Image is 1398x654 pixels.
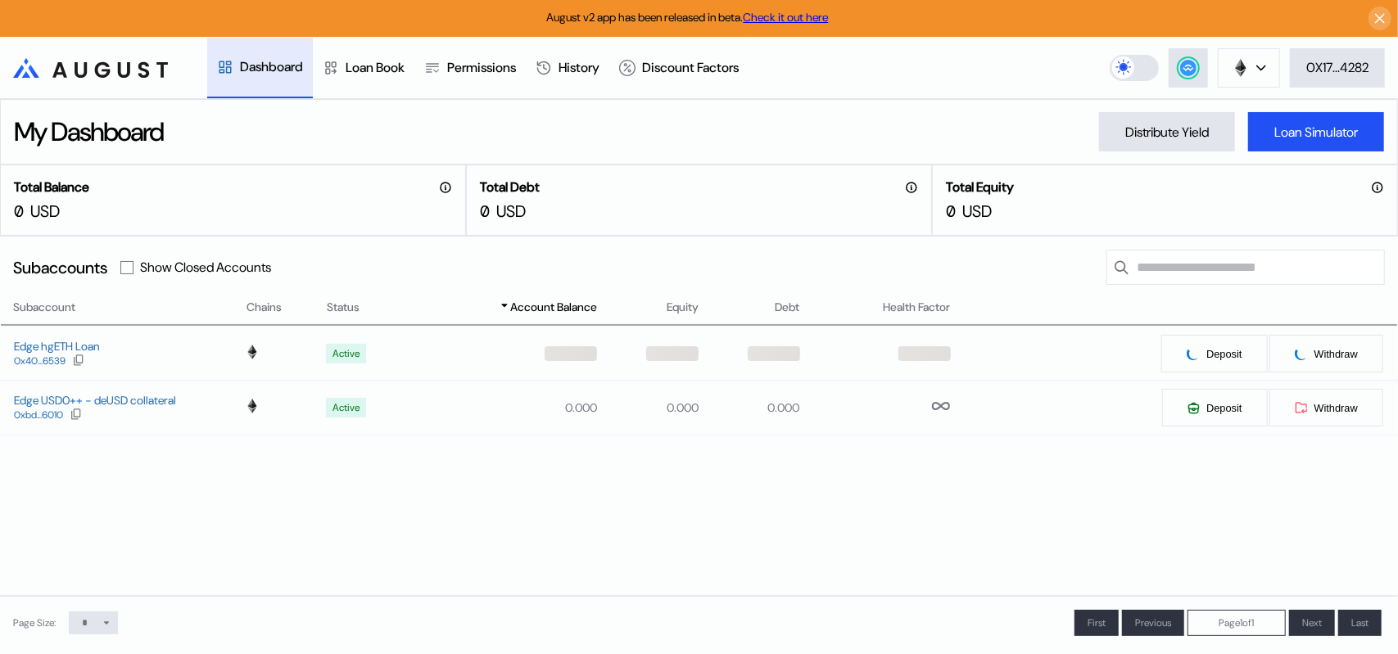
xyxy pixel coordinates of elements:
[14,409,63,421] div: 0xbd...6010
[447,59,516,76] div: Permissions
[13,616,56,629] div: Page Size:
[1219,616,1255,629] span: Page 1 of 1
[480,178,540,196] h2: Total Debt
[1099,112,1235,151] button: Distribute Yield
[410,381,598,435] td: 0.000
[776,299,800,316] span: Debt
[667,299,699,316] span: Equity
[559,59,599,76] div: History
[14,339,99,354] div: Edge hgETH Loan
[1290,48,1385,88] button: 0X17...4282
[480,201,490,222] div: 0
[510,299,597,316] span: Account Balance
[327,299,360,316] span: Status
[1302,616,1322,629] span: Next
[1125,124,1209,141] div: Distribute Yield
[1293,345,1310,362] img: pending
[14,178,89,196] h2: Total Balance
[884,299,951,316] span: Health Factor
[140,259,271,276] label: Show Closed Accounts
[1289,610,1335,636] button: Next
[14,355,66,367] div: 0x40...6539
[1306,59,1369,76] div: 0X17...4282
[333,348,360,359] div: Active
[1314,402,1358,414] span: Withdraw
[346,59,405,76] div: Loan Book
[13,299,75,316] span: Subaccount
[14,115,163,149] div: My Dashboard
[1206,402,1242,414] span: Deposit
[1185,345,1201,362] img: pending
[1218,48,1280,88] button: chain logo
[1274,124,1358,141] div: Loan Simulator
[609,38,749,98] a: Discount Factors
[414,38,526,98] a: Permissions
[1161,388,1268,427] button: Deposit
[207,38,313,98] a: Dashboard
[598,381,699,435] td: 0.000
[30,201,60,222] div: USD
[496,201,526,222] div: USD
[1351,616,1369,629] span: Last
[1232,59,1250,77] img: chain logo
[699,381,801,435] td: 0.000
[13,257,107,278] div: Subaccounts
[245,399,260,413] img: chain logo
[946,178,1014,196] h2: Total Equity
[313,38,414,98] a: Loan Book
[14,201,24,222] div: 0
[1075,610,1119,636] button: First
[1338,610,1382,636] button: Last
[1206,348,1242,360] span: Deposit
[14,393,176,408] div: Edge USD0++ - deUSD collateral
[240,58,303,75] div: Dashboard
[744,10,829,25] a: Check it out here
[245,345,260,359] img: chain logo
[1135,616,1171,629] span: Previous
[333,402,360,413] div: Active
[642,59,739,76] div: Discount Factors
[946,201,956,222] div: 0
[547,10,829,25] span: August v2 app has been released in beta.
[962,201,992,222] div: USD
[1314,348,1358,360] span: Withdraw
[526,38,609,98] a: History
[1248,112,1384,151] button: Loan Simulator
[1088,616,1106,629] span: First
[1122,610,1184,636] button: Previous
[1269,334,1384,373] button: pendingWithdraw
[1269,388,1384,427] button: Withdraw
[1160,334,1268,373] button: pendingDeposit
[247,299,282,316] span: Chains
